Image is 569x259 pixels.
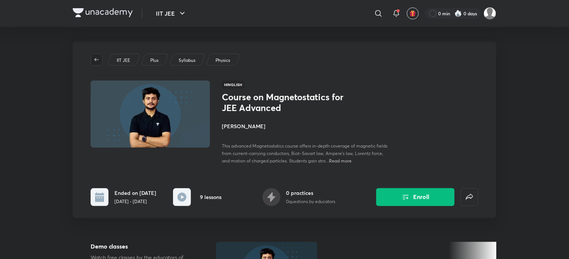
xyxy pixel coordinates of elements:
[286,189,336,197] h6: 0 practices
[89,80,211,148] img: Thumbnail
[91,242,192,251] h5: Demo classes
[73,8,133,17] img: Company Logo
[114,189,156,197] h6: Ended on [DATE]
[409,10,416,17] img: avatar
[455,10,462,17] img: streak
[114,198,156,205] p: [DATE] - [DATE]
[329,158,352,164] span: Read more
[150,57,158,64] p: Plus
[149,57,160,64] a: Plus
[460,188,478,206] button: false
[179,57,195,64] p: Syllabus
[177,57,197,64] a: Syllabus
[216,57,230,64] p: Physics
[222,80,244,89] span: Hinglish
[200,193,221,201] h6: 9 lessons
[407,7,419,19] button: avatar
[117,57,130,64] p: IIT JEE
[222,143,387,164] span: This advanced Magnetostatics course offers in-depth coverage of magnetic fields from current-carr...
[484,7,496,20] img: Anubhav Chauhan
[222,92,344,113] h1: Course on Magnetostatics for JEE Advanced
[286,198,336,205] p: 0 questions by educators
[116,57,132,64] a: IIT JEE
[222,122,389,130] h4: [PERSON_NAME]
[151,6,191,21] button: IIT JEE
[73,8,133,19] a: Company Logo
[376,188,455,206] button: Enroll
[214,57,232,64] a: Physics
